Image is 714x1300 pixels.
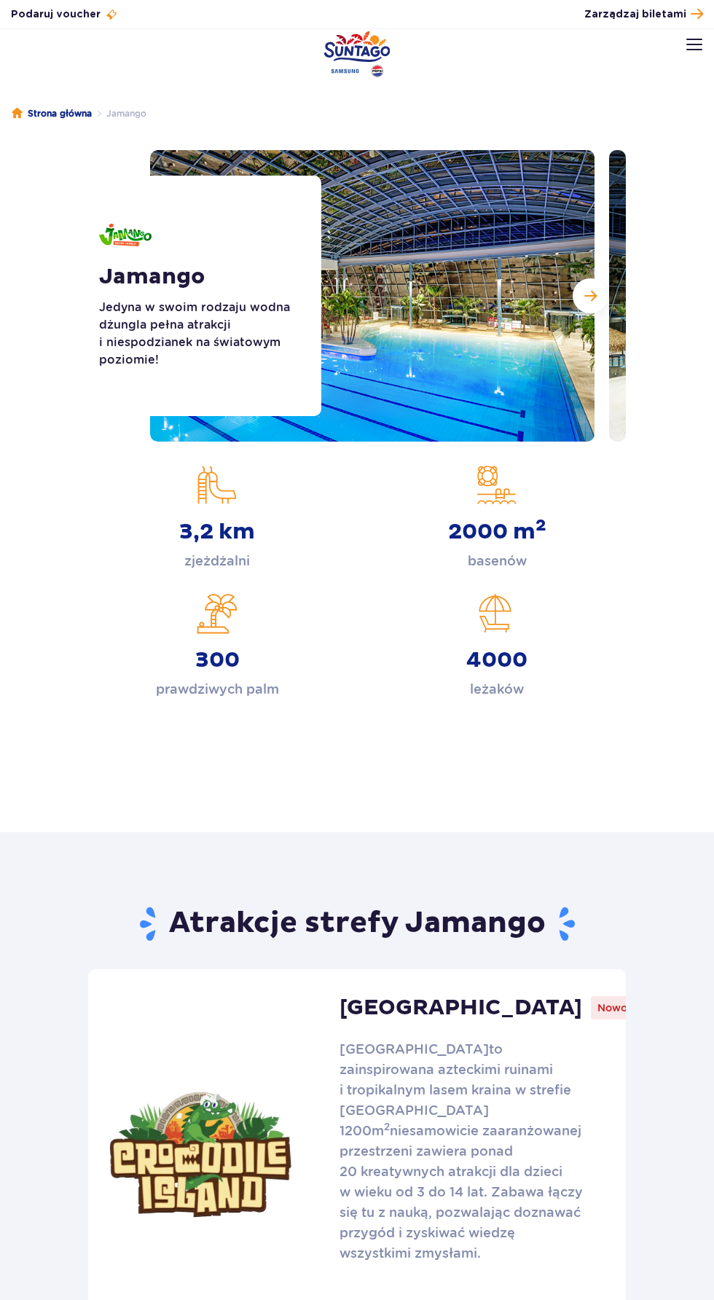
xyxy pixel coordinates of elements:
button: Następny slajd [573,278,608,313]
p: zjeżdżalni [184,551,250,571]
h2: Atrakcje strefy Jamango [88,905,626,943]
strong: 4000 [466,647,527,673]
img: Open menu [686,39,702,50]
sup: 2 [535,515,546,536]
a: Strona główna [12,106,92,121]
p: basenów [468,551,527,571]
p: Jedyna w swoim rodzaju wodna dżungla pełna atrakcji i niespodzianek na światowym poziomie! [99,299,299,369]
p: prawdziwych palm [156,679,279,700]
a: Podaruj voucher [11,7,118,22]
strong: 2000 m [448,519,546,545]
span: Zarządzaj biletami [584,7,686,22]
span: Podaruj voucher [11,7,101,22]
strong: 3,2 km [179,519,255,545]
a: Zarządzaj biletami [584,4,703,24]
h1: Jamango [99,264,299,290]
a: Park of Poland [324,31,391,77]
strong: 300 [195,647,240,673]
p: leżaków [470,679,524,700]
img: Jamango [99,224,152,246]
li: Jamango [92,106,146,121]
